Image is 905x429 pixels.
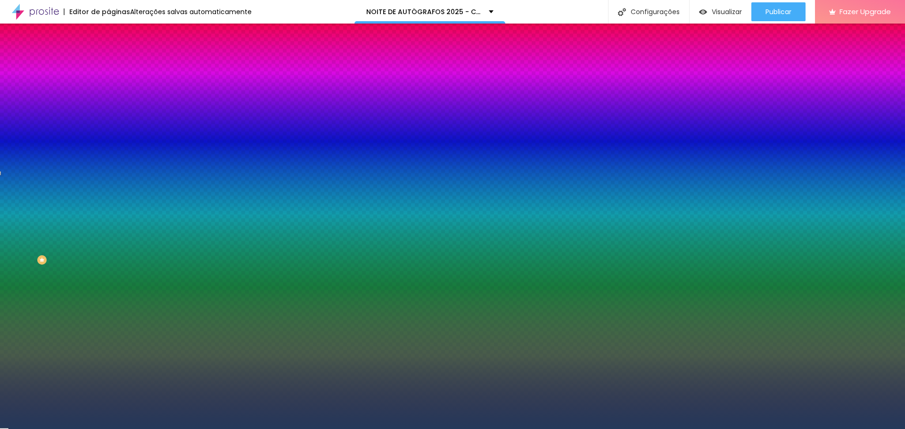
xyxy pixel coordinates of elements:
[765,8,791,16] span: Publicar
[690,2,751,21] button: Visualizar
[618,8,626,16] img: Icone
[839,8,891,16] span: Fazer Upgrade
[712,8,742,16] span: Visualizar
[751,2,806,21] button: Publicar
[130,8,252,15] div: Alterações salvas automaticamente
[366,8,482,15] p: NOITE DE AUTÓGRAFOS 2025 - CIC DAMAS
[699,8,707,16] img: view-1.svg
[64,8,130,15] div: Editor de páginas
